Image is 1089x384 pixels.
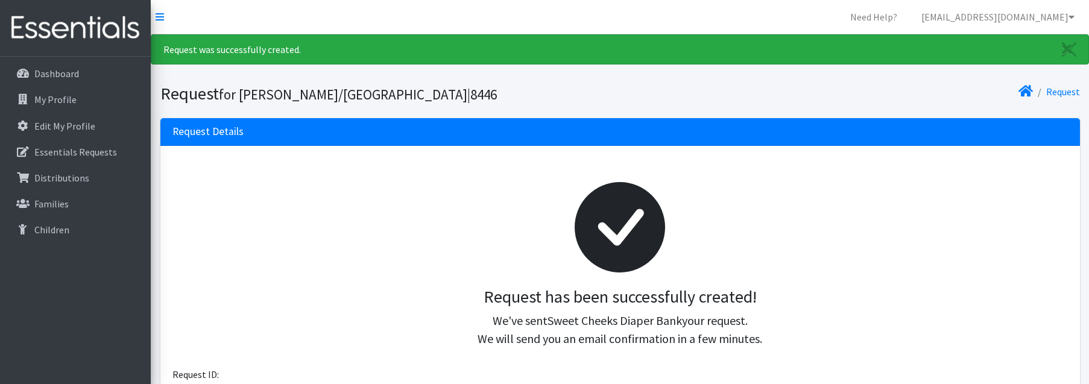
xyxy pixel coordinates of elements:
[548,313,682,328] span: Sweet Cheeks Diaper Bank
[219,86,497,103] small: for [PERSON_NAME]/[GEOGRAPHIC_DATA]|8446
[5,166,146,190] a: Distributions
[5,140,146,164] a: Essentials Requests
[1046,86,1080,98] a: Request
[34,68,79,80] p: Dashboard
[34,120,95,132] p: Edit My Profile
[34,93,77,105] p: My Profile
[912,5,1084,29] a: [EMAIL_ADDRESS][DOMAIN_NAME]
[34,146,117,158] p: Essentials Requests
[34,224,69,236] p: Children
[34,172,89,184] p: Distributions
[34,198,69,210] p: Families
[841,5,907,29] a: Need Help?
[172,368,219,380] span: Request ID:
[182,287,1058,307] h3: Request has been successfully created!
[5,218,146,242] a: Children
[172,125,244,138] h3: Request Details
[182,312,1058,348] p: We've sent your request. We will send you an email confirmation in a few minutes.
[5,192,146,216] a: Families
[1050,35,1088,64] a: Close
[160,83,616,104] h1: Request
[5,114,146,138] a: Edit My Profile
[151,34,1089,65] div: Request was successfully created.
[5,87,146,112] a: My Profile
[5,61,146,86] a: Dashboard
[5,8,146,48] img: HumanEssentials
